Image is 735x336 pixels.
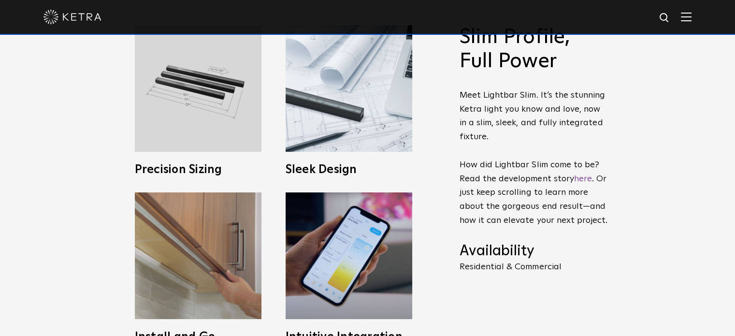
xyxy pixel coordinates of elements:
a: here [574,175,592,183]
p: Residential & Commercial [460,263,609,271]
img: search icon [659,12,671,24]
h3: Precision Sizing [135,164,261,175]
h4: Availability [460,242,609,261]
p: Meet Lightbar Slim. It’s the stunning Ketra light you know and love, now in a slim, sleek, and fu... [460,88,609,228]
img: LS0_Easy_Install [135,192,261,319]
h3: Sleek Design [286,164,412,175]
img: L30_Custom_Length_Black-2 [135,25,261,152]
img: L30_SystemIntegration [286,192,412,319]
img: L30_SlimProfile [286,25,412,152]
h2: Slim Profile, Full Power [460,25,609,74]
img: Hamburger%20Nav.svg [681,12,692,21]
img: ketra-logo-2019-white [43,10,101,24]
